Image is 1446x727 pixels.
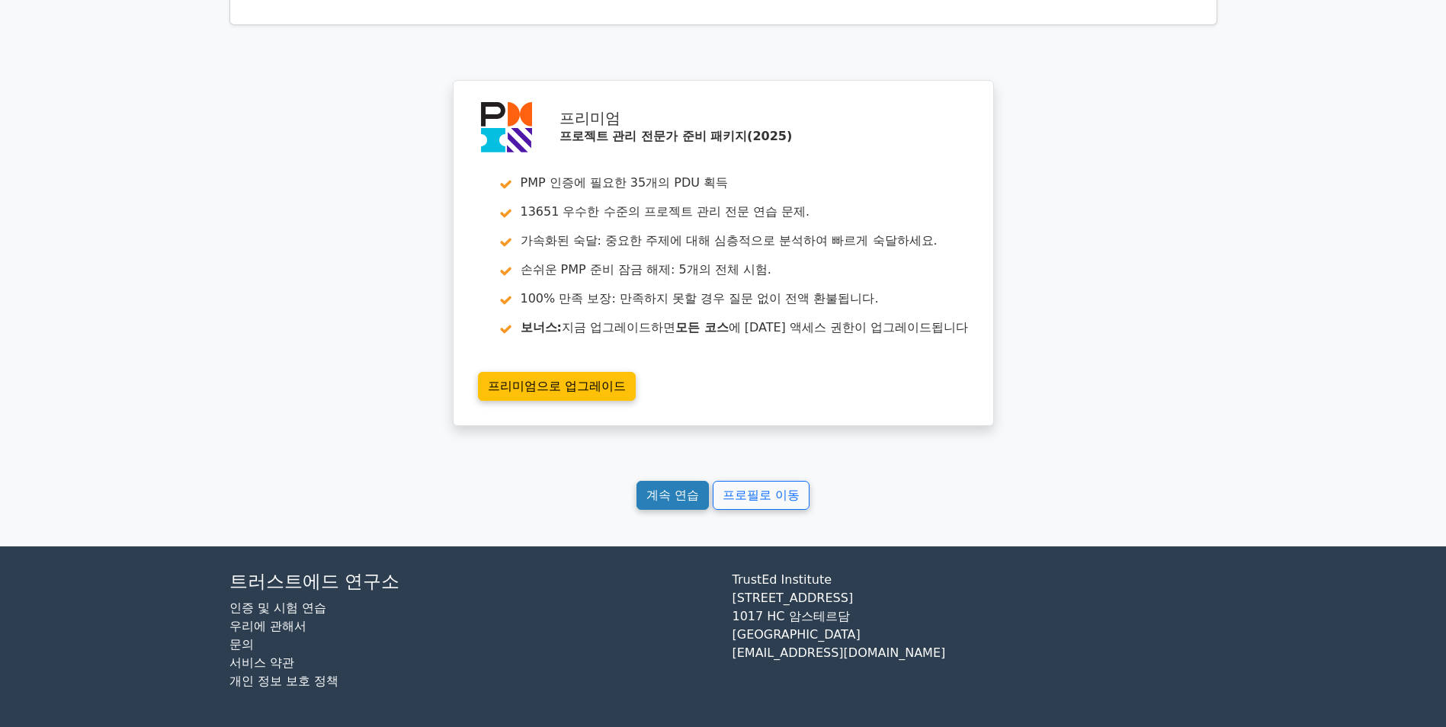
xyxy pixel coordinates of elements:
[229,600,326,615] a: 인증 및 시험 연습
[636,481,709,510] a: 계속 연습
[723,571,1226,703] div: TrustEd Institute [STREET_ADDRESS] 1017 HC 암스테르담 [GEOGRAPHIC_DATA] [EMAIL_ADDRESS][DOMAIN_NAME]
[713,481,810,510] a: 프로필로 이동
[229,655,294,670] a: 서비스 약관
[478,372,636,401] a: 프리미엄으로 업그레이드
[229,571,714,593] h4: 트러스트에드 연구소
[229,674,338,688] a: 개인 정보 보호 정책
[229,619,306,633] a: 우리에 관해서
[229,637,254,652] a: 문의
